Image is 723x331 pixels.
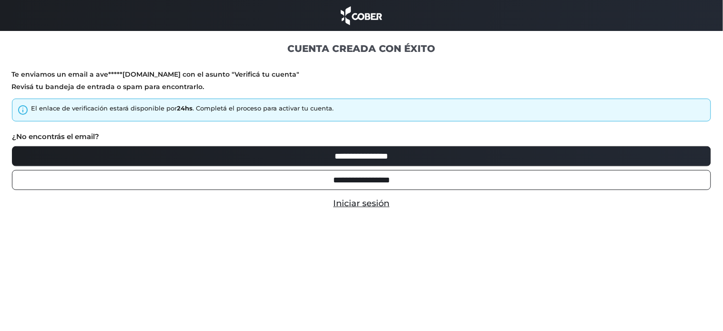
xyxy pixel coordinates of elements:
[338,5,385,26] img: cober_marca.png
[12,131,99,142] label: ¿No encontrás el email?
[11,82,712,91] p: Revisá tu bandeja de entrada o spam para encontrarlo.
[11,42,712,55] h1: CUENTA CREADA CON ÉXITO
[31,104,334,113] div: El enlace de verificación estará disponible por . Completá el proceso para activar tu cuenta.
[334,198,390,209] a: Iniciar sesión
[177,104,193,112] strong: 24hs
[11,70,712,79] p: Te enviamos un email a ave*****[DOMAIN_NAME] con el asunto "Verificá tu cuenta"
